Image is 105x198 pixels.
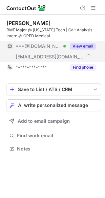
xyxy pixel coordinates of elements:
[7,99,101,111] button: AI write personalized message
[17,133,98,139] span: Find work email
[7,144,101,153] button: Notes
[7,83,101,95] button: save-profile-one-click
[7,20,51,26] div: [PERSON_NAME]
[7,115,101,127] button: Add to email campaign
[17,146,98,152] span: Notes
[70,64,96,71] button: Reveal Button
[16,43,61,49] span: ***@[DOMAIN_NAME]
[18,87,90,92] div: Save to List / ATS / CRM
[70,43,96,49] button: Reveal Button
[18,103,88,108] span: AI write personalized message
[16,54,84,60] span: [EMAIL_ADDRESS][DOMAIN_NAME]
[18,118,70,124] span: Add to email campaign
[7,4,46,12] img: ContactOut v5.3.10
[7,27,101,39] div: BME Major @ [US_STATE] Tech | Gait Analysis Intern @ OPED Medical
[7,131,101,140] button: Find work email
